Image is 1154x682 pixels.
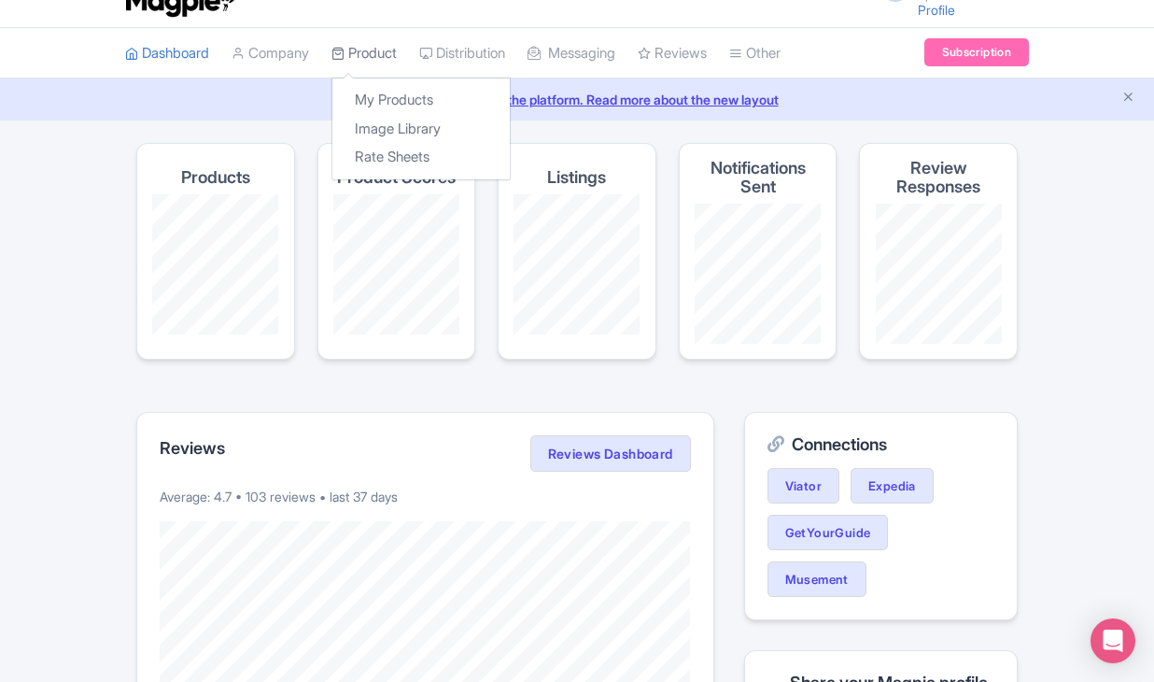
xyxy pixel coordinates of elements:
a: Image Library [332,115,510,144]
a: Subscription [924,38,1029,66]
a: Viator [767,468,839,504]
a: Reviews [638,28,707,79]
button: Close announcement [1121,88,1135,109]
a: Product [331,28,397,79]
h4: Products [181,168,250,187]
a: Reviews Dashboard [530,435,691,473]
h4: Product Scores [337,168,456,187]
h4: Review Responses [875,159,1002,196]
p: Average: 4.7 • 103 reviews • last 37 days [160,487,691,506]
a: Rate Sheets [332,143,510,172]
a: We made some updates to the platform. Read more about the new layout [11,90,1143,109]
a: Musement [767,561,866,597]
h2: Reviews [160,439,225,458]
a: Expedia [851,468,934,504]
div: Open Intercom Messenger [1091,618,1135,663]
h4: Listings [547,168,606,187]
h4: Notifications Sent [695,159,822,196]
a: Other [729,28,781,79]
a: Profile [918,2,955,18]
a: Distribution [419,28,505,79]
a: Dashboard [125,28,209,79]
a: My Products [332,86,510,115]
a: Company [232,28,309,79]
h2: Connections [767,435,994,454]
a: GetYourGuide [767,515,889,550]
a: Messaging [528,28,615,79]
